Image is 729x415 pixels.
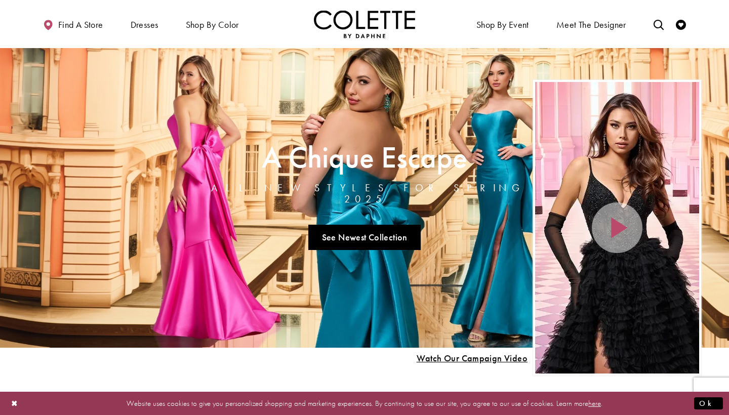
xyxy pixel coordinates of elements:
[554,10,629,38] a: Meet the designer
[694,397,723,409] button: Submit Dialog
[651,10,666,38] a: Toggle search
[6,394,23,412] button: Close Dialog
[314,10,415,38] a: Visit Home Page
[131,20,158,30] span: Dresses
[186,20,239,30] span: Shop by color
[673,10,688,38] a: Check Wishlist
[128,10,161,38] span: Dresses
[474,10,532,38] span: Shop By Event
[476,20,529,30] span: Shop By Event
[588,398,601,408] a: here
[308,225,421,250] a: See Newest Collection A Chique Escape All New Styles For Spring 2025
[183,10,241,38] span: Shop by color
[58,20,103,30] span: Find a store
[556,20,626,30] span: Meet the designer
[40,10,105,38] a: Find a store
[314,10,415,38] img: Colette by Daphne
[416,353,528,363] span: Play Slide #15 Video
[73,396,656,410] p: Website uses cookies to give you personalized shopping and marketing experiences. By continuing t...
[196,221,533,254] ul: Slider Links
